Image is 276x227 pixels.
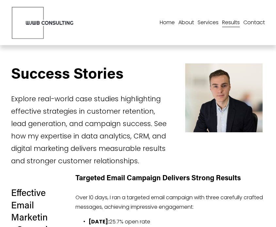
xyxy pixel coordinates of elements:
a: folder dropdown [198,17,219,28]
p: 25.7% open rate [89,217,265,227]
span: Services [198,18,219,27]
a: About [178,17,194,28]
img: WJWB Consulting [11,6,75,39]
p: Over 10 days, I ran a targeted email campaign with three carefully crafted messages, achieving im... [75,193,265,212]
strong: [DATE]: [89,218,109,225]
strong: Success Stories [11,63,123,83]
a: Home [160,17,175,28]
a: Results [222,17,240,28]
p: Explore real-world case studies highlighting effective strategies in customer retention, lead gen... [11,93,169,167]
strong: Targeted Email Campaign Delivers Strong Results [75,173,241,182]
a: Contact [243,17,265,28]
